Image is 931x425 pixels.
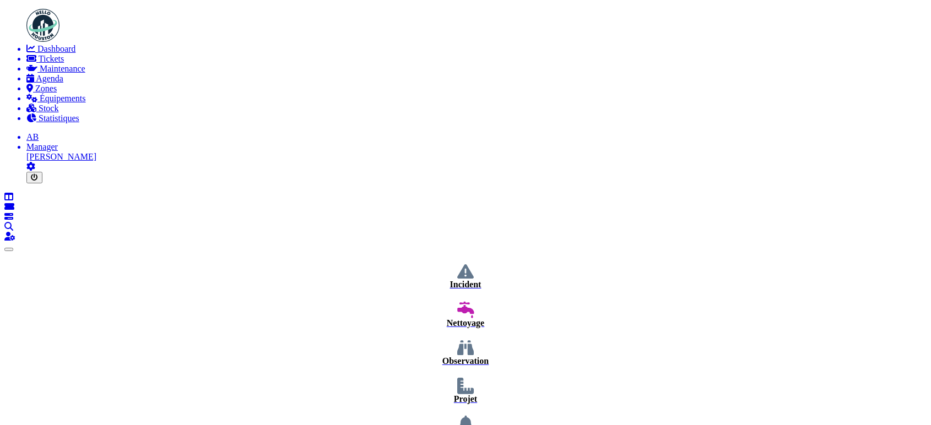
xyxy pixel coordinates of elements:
[26,74,927,84] a: Agenda
[40,64,85,73] span: Maintenance
[26,113,927,123] a: Statistiques
[4,263,927,290] a: Incident
[4,248,13,251] button: Close
[4,302,927,328] a: Nettoyage
[26,64,927,74] a: Maintenance
[26,84,927,94] a: Zones
[35,84,57,93] span: Zones
[4,340,927,366] a: Observation
[39,103,58,113] span: Stock
[26,132,927,142] li: AB
[40,94,86,103] span: Équipements
[39,113,79,123] span: Statistiques
[26,94,927,103] a: Équipements
[26,103,927,113] a: Stock
[36,74,63,83] span: Agenda
[26,54,927,64] a: Tickets
[26,132,927,162] a: AB Manager[PERSON_NAME]
[4,378,927,404] a: Projet
[37,44,75,53] span: Dashboard
[39,54,64,63] span: Tickets
[26,142,927,152] div: Manager
[26,142,927,162] li: [PERSON_NAME]
[26,44,927,54] a: Dashboard
[26,9,59,42] img: Badge_color-CXgf-gQk.svg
